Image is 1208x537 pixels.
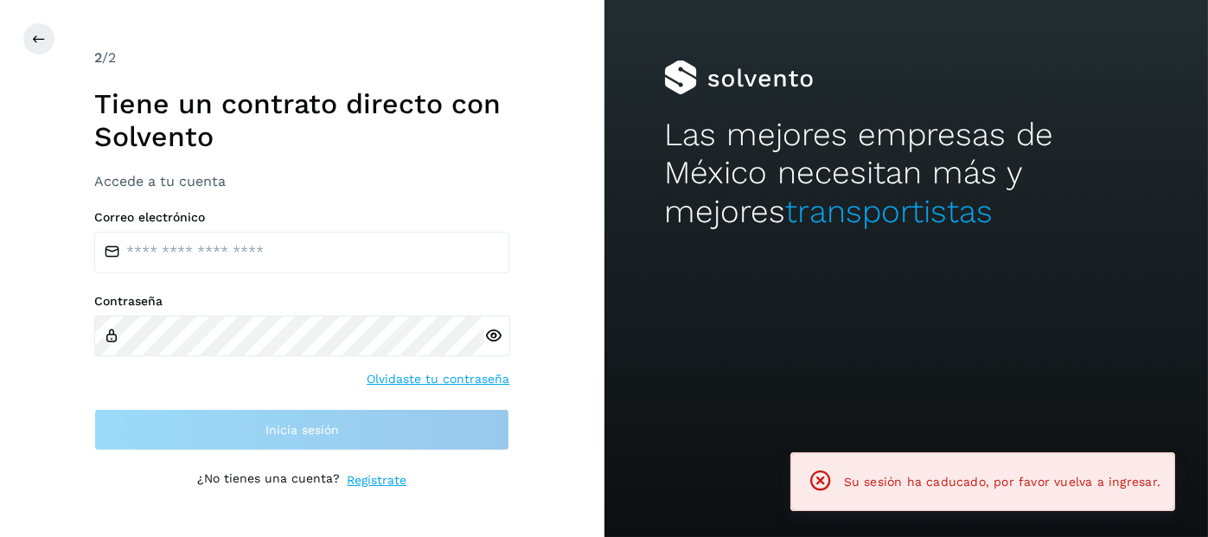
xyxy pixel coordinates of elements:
a: Regístrate [347,471,406,489]
h2: Las mejores empresas de México necesitan más y mejores [664,116,1147,231]
div: /2 [94,48,509,68]
span: transportistas [785,193,993,230]
p: ¿No tienes una cuenta? [197,471,340,489]
h1: Tiene un contrato directo con Solvento [94,87,509,154]
span: Inicia sesión [265,424,339,436]
button: Inicia sesión [94,409,509,451]
span: Su sesión ha caducado, por favor vuelva a ingresar. [844,475,1160,489]
h3: Accede a tu cuenta [94,173,509,189]
span: 2 [94,49,102,66]
label: Correo electrónico [94,210,509,225]
a: Olvidaste tu contraseña [367,370,509,388]
label: Contraseña [94,294,509,309]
